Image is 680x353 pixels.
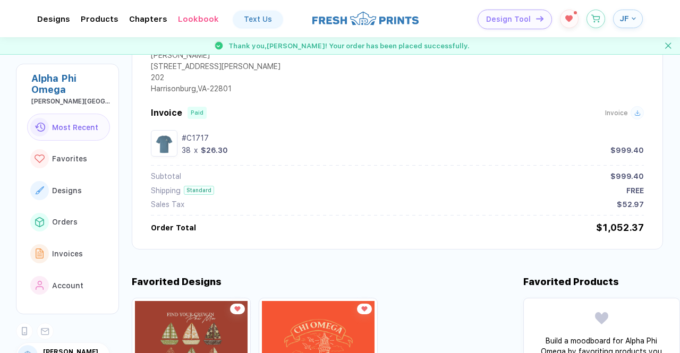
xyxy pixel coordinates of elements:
[193,146,199,154] div: x
[178,14,219,24] div: Lookbook
[151,108,182,118] span: Invoice
[27,272,110,299] button: link to iconAccount
[27,114,110,141] button: link to iconMost Recent
[151,223,196,232] div: Order Total
[617,200,644,209] div: $52.97
[27,177,110,204] button: link to iconDesigns
[52,218,78,226] span: Orders
[52,154,87,163] span: Favorites
[52,186,82,195] span: Designs
[27,145,110,173] button: link to iconFavorites
[610,146,644,154] div: $999.40
[151,172,181,180] div: Subtotal
[27,240,110,268] button: link to iconInvoices
[478,10,552,29] button: Design Toolicon
[233,11,283,28] a: Text Us
[178,14,219,24] div: LookbookToggle dropdown menu chapters
[184,186,214,195] div: Standard
[182,146,191,154] div: 38
[228,42,470,50] span: Thank you, [PERSON_NAME] ! Your order has been placed successfully.
[596,222,644,233] div: $1,052.37
[244,15,272,23] div: Text Us
[35,154,45,163] img: link to icon
[486,15,531,24] span: Design Tool
[31,73,110,95] div: Alpha Phi Omega
[52,249,83,258] span: Invoices
[151,73,280,84] div: 202
[151,84,280,96] div: Harrisonburg , VA - 22801
[574,11,577,14] sup: 1
[37,14,70,24] div: DesignsToggle dropdown menu
[132,276,222,287] div: Favorited Designs
[182,134,644,142] div: #C1717
[35,186,44,194] img: link to icon
[36,281,44,290] img: link to icon
[31,98,110,105] div: James Madison University
[613,10,643,28] button: JF
[536,16,543,22] img: icon
[210,37,227,54] img: success gif
[312,10,419,27] img: logo
[151,51,280,62] div: [PERSON_NAME]
[35,123,45,132] img: link to icon
[35,217,44,227] img: link to icon
[610,172,644,180] div: $999.40
[619,14,629,23] span: JF
[52,281,83,290] span: Account
[191,109,203,116] div: Paid
[201,146,228,154] div: $26.30
[626,186,644,195] div: FREE
[151,200,184,209] div: Sales Tax
[154,133,175,154] img: 19f2a528-b192-46be-92a4-432fa6ab9762_nt_front_1756323415071.jpg
[151,186,181,195] div: Shipping
[52,123,98,132] span: Most Recent
[129,14,167,24] div: ChaptersToggle dropdown menu chapters
[605,109,628,117] span: Invoice
[81,14,118,24] div: ProductsToggle dropdown menu
[523,276,619,287] div: Favorited Products
[27,209,110,236] button: link to iconOrders
[36,248,44,259] img: link to icon
[151,62,280,73] div: [STREET_ADDRESS][PERSON_NAME]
